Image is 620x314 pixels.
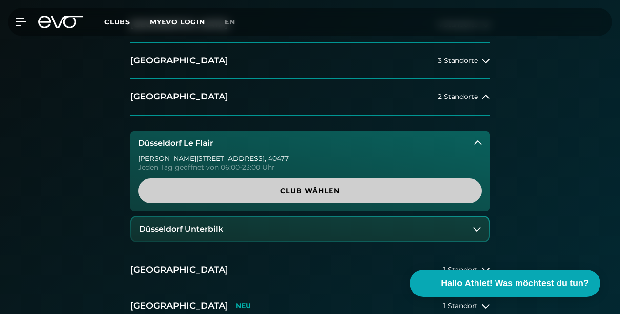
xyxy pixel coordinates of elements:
[150,186,470,196] span: Club wählen
[438,93,478,100] span: 2 Standorte
[130,91,228,103] h2: [GEOGRAPHIC_DATA]
[104,18,130,26] span: Clubs
[410,270,600,297] button: Hallo Athlet! Was möchtest du tun?
[131,217,489,241] button: Düsseldorf Unterbilk
[438,57,478,64] span: 3 Standorte
[130,300,228,312] h2: [GEOGRAPHIC_DATA]
[138,155,482,162] div: [PERSON_NAME][STREET_ADDRESS] , 40477
[225,17,247,28] a: en
[130,131,490,156] button: Düsseldorf Le Flair
[130,252,490,288] button: [GEOGRAPHIC_DATA]1 Standort
[443,266,478,274] span: 1 Standort
[441,277,589,290] span: Hallo Athlet! Was möchtest du tun?
[150,18,205,26] a: MYEVO LOGIN
[104,17,150,26] a: Clubs
[236,302,251,310] p: NEU
[130,55,228,67] h2: [GEOGRAPHIC_DATA]
[138,178,482,203] a: Club wählen
[139,225,223,234] h3: Düsseldorf Unterbilk
[443,302,478,310] span: 1 Standort
[130,43,490,79] button: [GEOGRAPHIC_DATA]3 Standorte
[130,79,490,115] button: [GEOGRAPHIC_DATA]2 Standorte
[138,139,213,148] h3: Düsseldorf Le Flair
[130,264,228,276] h2: [GEOGRAPHIC_DATA]
[225,18,235,26] span: en
[138,164,482,171] div: Jeden Tag geöffnet von 06:00-23:00 Uhr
